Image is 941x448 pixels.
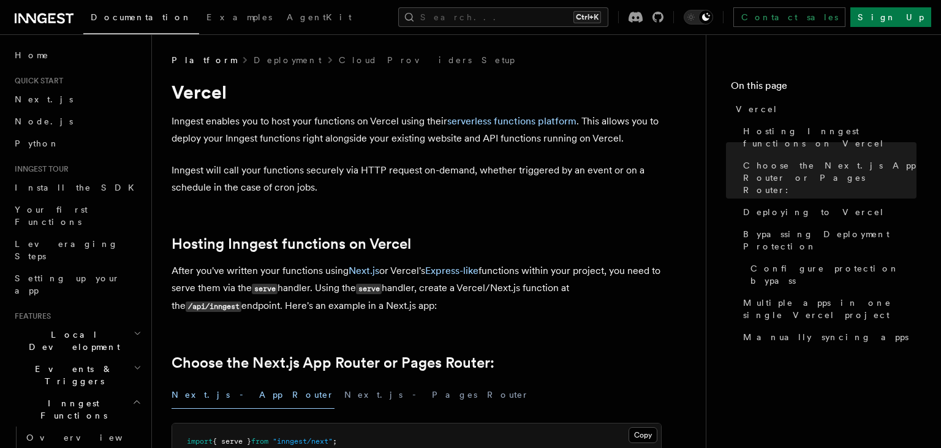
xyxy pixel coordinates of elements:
[736,103,778,115] span: Vercel
[10,76,63,86] span: Quick start
[10,311,51,321] span: Features
[743,159,916,196] span: Choose the Next.js App Router or Pages Router:
[10,358,144,392] button: Events & Triggers
[425,265,478,276] a: Express-like
[10,164,69,174] span: Inngest tour
[273,437,333,446] span: "inngest/next"
[10,132,144,154] a: Python
[738,120,916,154] a: Hosting Inngest functions on Vercel
[251,437,268,446] span: from
[213,437,251,446] span: { serve }
[750,262,916,287] span: Configure protection bypass
[172,81,662,103] h1: Vercel
[339,54,515,66] a: Cloud Providers Setup
[287,12,352,22] span: AgentKit
[172,113,662,147] p: Inngest enables you to host your functions on Vercel using their . This allows you to deploy your...
[15,49,49,61] span: Home
[10,44,144,66] a: Home
[172,262,662,315] p: After you've written your functions using or Vercel's functions within your project, you need to ...
[186,302,241,312] code: /api/inngest
[26,433,153,442] span: Overview
[684,10,713,25] button: Toggle dark mode
[447,115,576,127] a: serverless functions platform
[743,297,916,321] span: Multiple apps in one single Vercel project
[738,292,916,326] a: Multiple apps in one single Vercel project
[743,228,916,252] span: Bypassing Deployment Protection
[91,12,192,22] span: Documentation
[15,273,120,295] span: Setting up your app
[850,7,931,27] a: Sign Up
[252,284,278,294] code: serve
[172,54,236,66] span: Platform
[172,235,411,252] a: Hosting Inngest functions on Vercel
[10,177,144,199] a: Install the SDK
[83,4,199,34] a: Documentation
[172,354,494,371] a: Choose the Next.js App Router or Pages Router:
[15,183,142,192] span: Install the SDK
[279,4,359,33] a: AgentKit
[746,257,916,292] a: Configure protection bypass
[10,267,144,302] a: Setting up your app
[738,326,916,348] a: Manually syncing apps
[187,437,213,446] span: import
[10,199,144,233] a: Your first Functions
[15,94,73,104] span: Next.js
[731,78,916,98] h4: On this page
[743,331,909,343] span: Manually syncing apps
[206,12,272,22] span: Examples
[172,381,334,409] button: Next.js - App Router
[10,324,144,358] button: Local Development
[738,154,916,201] a: Choose the Next.js App Router or Pages Router:
[733,7,845,27] a: Contact sales
[10,363,134,387] span: Events & Triggers
[349,265,379,276] a: Next.js
[10,233,144,267] a: Leveraging Steps
[344,381,529,409] button: Next.js - Pages Router
[738,223,916,257] a: Bypassing Deployment Protection
[15,139,59,148] span: Python
[10,397,132,422] span: Inngest Functions
[743,206,885,218] span: Deploying to Vercel
[15,205,88,227] span: Your first Functions
[573,11,601,23] kbd: Ctrl+K
[254,54,322,66] a: Deployment
[333,437,337,446] span: ;
[356,284,382,294] code: serve
[743,125,916,150] span: Hosting Inngest functions on Vercel
[15,116,73,126] span: Node.js
[172,162,662,196] p: Inngest will call your functions securely via HTTP request on-demand, whether triggered by an eve...
[15,239,118,261] span: Leveraging Steps
[398,7,608,27] button: Search...Ctrl+K
[738,201,916,223] a: Deploying to Vercel
[10,328,134,353] span: Local Development
[731,98,916,120] a: Vercel
[10,110,144,132] a: Node.js
[199,4,279,33] a: Examples
[10,392,144,427] button: Inngest Functions
[629,427,657,443] button: Copy
[10,88,144,110] a: Next.js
